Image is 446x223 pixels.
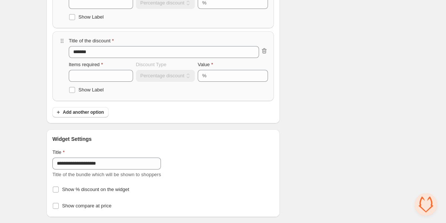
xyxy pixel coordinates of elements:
[62,203,111,209] span: Show compare at price
[78,14,104,20] span: Show Label
[78,87,104,93] span: Show Label
[415,193,437,216] a: Bate-papo aberto
[62,187,129,192] span: Show % discount on the widget
[52,172,161,177] span: Title of the bundle which will be shown to shoppers
[198,61,213,68] label: Value
[52,149,65,156] label: Title
[69,61,103,68] label: Items required
[63,109,104,115] span: Add another option
[69,37,114,45] label: Title of the discount
[136,61,167,68] label: Discount Type
[52,135,92,143] h3: Widget Settings
[52,107,109,117] button: Add another option
[202,72,207,80] div: %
